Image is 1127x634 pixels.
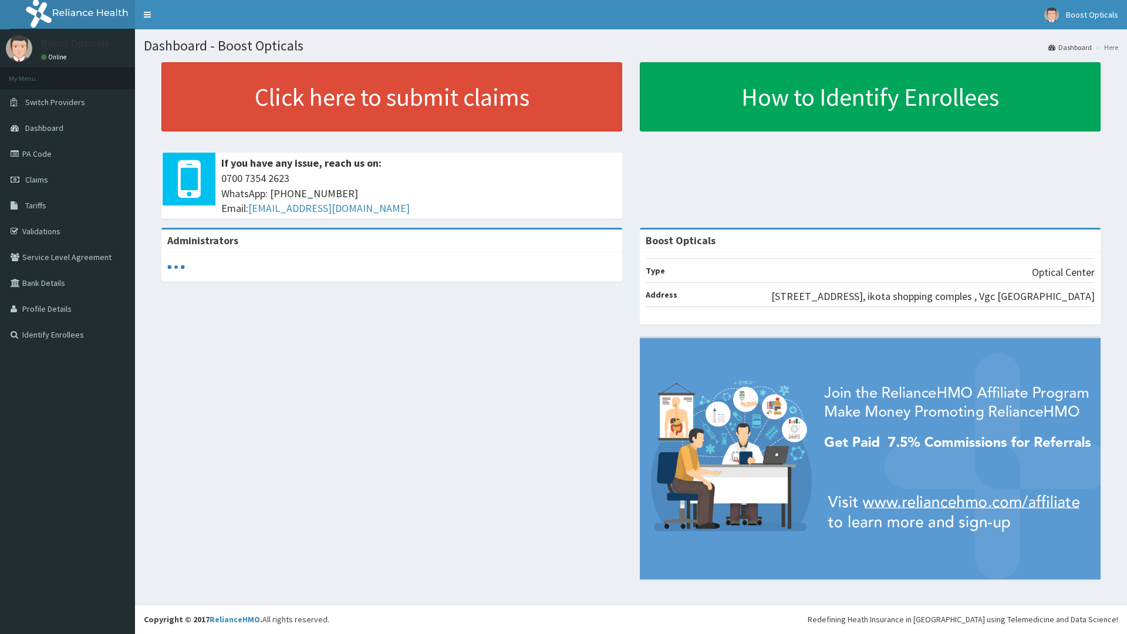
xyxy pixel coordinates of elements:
b: Administrators [167,234,238,247]
img: User Image [1044,8,1059,22]
a: Click here to submit claims [161,62,622,131]
b: Type [646,265,665,276]
strong: Copyright © 2017 . [144,614,262,625]
a: How to Identify Enrollees [640,62,1101,131]
p: Boost Opticals [41,38,109,49]
img: User Image [6,35,32,62]
span: Switch Providers [25,97,85,107]
a: Online [41,53,69,61]
span: Claims [25,174,48,185]
strong: Boost Opticals [646,234,716,247]
a: RelianceHMO [210,614,260,625]
div: Redefining Heath Insurance in [GEOGRAPHIC_DATA] using Telemedicine and Data Science! [808,613,1118,625]
span: Boost Opticals [1066,9,1118,20]
b: Address [646,289,677,300]
b: If you have any issue, reach us on: [221,156,382,170]
span: Dashboard [25,123,63,133]
span: Tariffs [25,200,46,211]
p: [STREET_ADDRESS], ikota shopping comples , Vgc [GEOGRAPHIC_DATA] [771,289,1095,304]
svg: audio-loading [167,258,185,276]
span: 0700 7354 2623 WhatsApp: [PHONE_NUMBER] Email: [221,171,616,216]
footer: All rights reserved. [135,604,1127,634]
img: provider-team-banner.png [640,338,1101,579]
p: Optical Center [1032,265,1095,280]
a: Dashboard [1048,42,1092,52]
li: Here [1093,42,1118,52]
h1: Dashboard - Boost Opticals [144,38,1118,53]
a: [EMAIL_ADDRESS][DOMAIN_NAME] [248,201,410,215]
